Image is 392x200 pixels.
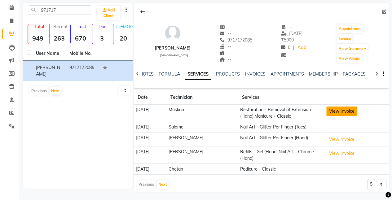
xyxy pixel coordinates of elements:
[281,45,290,50] span: 0
[219,37,252,43] span: 9717172085
[140,71,154,77] a: NOTES
[134,105,166,122] td: [DATE]
[36,65,60,77] span: [PERSON_NAME]
[238,146,324,164] td: Refills - Gel (Hand),Nail Art - Chrome (Hand)
[167,164,238,175] td: Chetan
[52,24,69,29] p: Recent
[270,71,304,77] a: APPOINTMENTS
[238,164,324,175] td: Pedicure - Classic
[66,61,99,81] td: 9717172085
[116,24,133,29] p: [DEMOGRAPHIC_DATA]
[297,43,307,52] a: Add
[94,24,112,29] p: Due
[337,54,362,63] button: View Album
[136,6,149,18] div: Back to Client
[309,71,337,77] a: MEMBERSHIP
[134,133,166,146] td: [DATE]
[92,34,112,42] strong: 3
[337,44,368,53] button: View Summary
[342,71,365,77] a: PACKAGES
[238,122,324,133] td: Nail Art - Glitter Per Finger (Toes)
[337,24,363,33] button: Appointment
[326,135,357,144] button: View Invoice
[71,34,90,42] strong: 670
[167,133,238,146] td: [PERSON_NAME]
[238,105,324,122] td: Restoration - Removal of Extension (Hand),Manicure - Classic
[32,46,66,61] th: User Name
[73,24,90,29] p: Lost
[337,34,352,43] button: Invoice
[50,34,69,42] strong: 263
[28,34,48,42] strong: 949
[155,45,191,51] div: [PERSON_NAME]
[326,107,357,116] button: View Invoice
[281,37,284,43] span: ₹
[134,90,166,105] th: Date
[238,90,324,105] th: Services
[113,34,133,42] strong: 20
[160,54,188,57] span: [DEMOGRAPHIC_DATA]
[159,71,180,77] a: FORMULA
[238,133,324,146] td: Nail Art - Glitter Per Finger (Hand)
[293,44,294,51] span: |
[29,5,91,15] input: Search by Name/Mobile/Email/Code
[281,31,302,36] span: [DATE]
[185,69,211,80] a: SERVICES
[50,87,61,95] button: Next
[245,71,265,77] a: INVOICES
[219,44,231,49] span: --
[219,57,231,62] span: --
[167,105,238,122] td: Muskan
[163,24,182,42] img: avatar
[66,46,99,61] th: Mobile No.
[326,149,357,158] button: View Invoice
[219,24,231,30] span: --
[219,50,231,56] span: --
[219,31,231,36] span: --
[281,37,294,43] span: 5000
[167,90,238,105] th: Technician
[157,180,169,189] button: Next
[134,122,166,133] td: [DATE]
[134,164,166,175] td: [DATE]
[281,24,293,30] span: --
[167,146,238,164] td: [PERSON_NAME]
[167,122,238,133] td: Salome
[216,71,240,77] a: PRODUCTS
[31,24,48,29] p: Total
[134,146,166,164] td: [DATE]
[97,6,120,20] a: Add Client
